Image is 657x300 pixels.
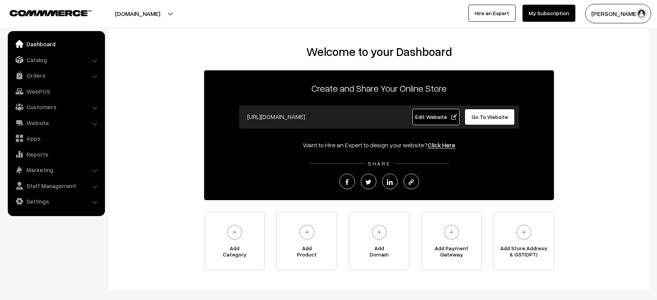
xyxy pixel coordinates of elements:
[204,212,265,270] a: AddCategory
[428,141,455,149] a: Click Here
[10,163,102,177] a: Marketing
[224,222,245,243] img: plus.svg
[415,113,457,120] span: Edit Website
[468,5,515,22] a: Hire an Expert
[472,113,508,120] span: Go To Website
[10,10,91,16] img: COMMMERCE
[493,212,554,270] a: Add Store Address& GST(OPT)
[10,100,102,114] a: Customers
[10,84,102,98] a: WebPOS
[276,212,337,270] a: AddProduct
[465,109,515,125] a: Go To Website
[349,212,409,270] a: AddDomain
[421,212,482,270] a: Add PaymentGateway
[10,179,102,193] a: Staff Management
[364,160,395,167] span: SHARE
[10,147,102,161] a: Reports
[10,8,78,17] a: COMMMERCE
[88,4,187,23] button: [DOMAIN_NAME]
[349,245,409,261] span: Add Domain
[513,222,535,243] img: plus.svg
[10,194,102,208] a: Settings
[10,37,102,51] a: Dashboard
[412,109,460,125] a: Edit Website
[494,245,554,261] span: Add Store Address & GST(OPT)
[10,131,102,145] a: Apps
[585,4,651,23] button: [PERSON_NAME]
[204,81,554,95] p: Create and Share Your Online Store
[204,245,264,261] span: Add Category
[522,5,575,22] a: My Subscription
[636,8,647,19] img: user
[369,222,390,243] img: plus.svg
[117,45,641,59] h2: Welcome to your Dashboard
[441,222,462,243] img: plus.svg
[296,222,318,243] img: plus.svg
[204,140,554,150] div: Want to Hire an Expert to design your website?
[277,245,337,261] span: Add Product
[421,245,481,261] span: Add Payment Gateway
[10,68,102,82] a: Orders
[10,53,102,67] a: Catalog
[10,116,102,130] a: Website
